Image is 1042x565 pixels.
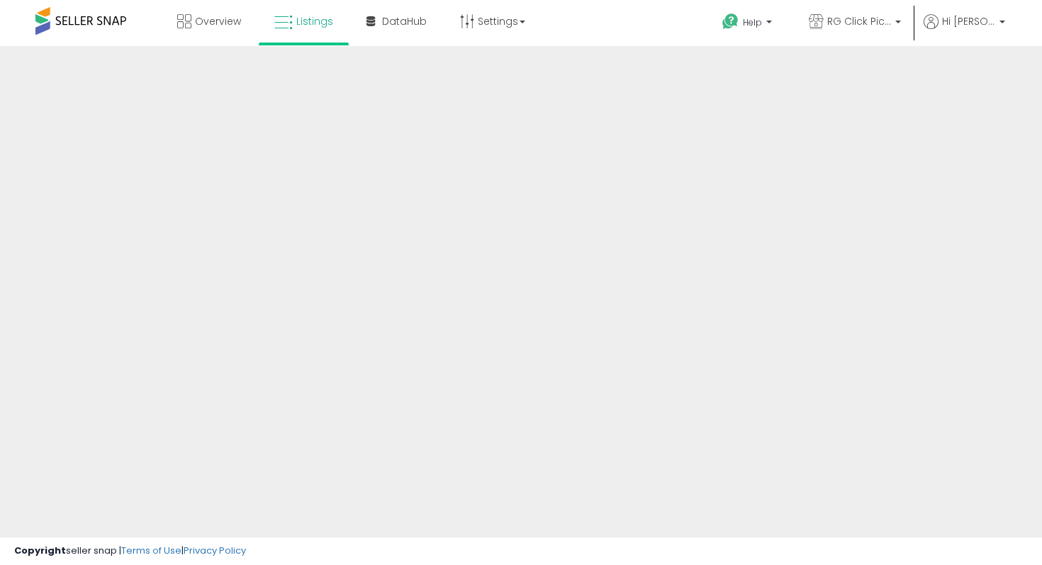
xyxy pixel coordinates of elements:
[942,14,995,28] span: Hi [PERSON_NAME]
[722,13,739,30] i: Get Help
[14,544,66,557] strong: Copyright
[827,14,891,28] span: RG Click Picks
[924,14,1005,46] a: Hi [PERSON_NAME]
[184,544,246,557] a: Privacy Policy
[382,14,427,28] span: DataHub
[743,16,762,28] span: Help
[14,544,246,558] div: seller snap | |
[121,544,181,557] a: Terms of Use
[711,2,786,46] a: Help
[296,14,333,28] span: Listings
[195,14,241,28] span: Overview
